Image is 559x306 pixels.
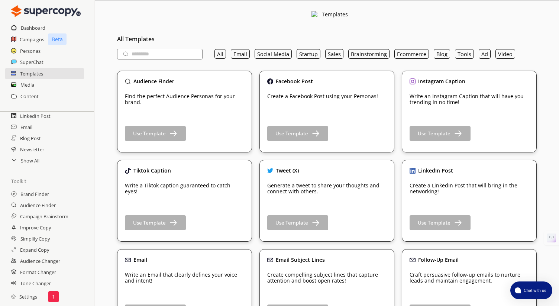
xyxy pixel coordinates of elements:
[275,219,308,226] b: Use Template
[267,183,387,194] p: Generate a tweet to share your thoughts and connect with others.
[133,78,174,85] b: Audience Finder
[20,91,39,102] a: Content
[267,93,378,99] p: Create a Facebook Post using your Personas!
[418,167,453,174] b: LinkedIn Post
[125,272,244,284] p: Write an Email that clearly defines your voice and intent!
[418,219,450,226] b: Use Template
[117,33,537,45] h3: All Templates
[418,256,459,263] b: Follow-Up Email
[20,255,60,267] a: Audience Changer
[21,22,45,33] a: Dashboard
[495,49,515,59] button: Video
[20,189,49,200] a: Brand Finder
[11,294,16,299] img: Close
[311,11,318,18] img: Close
[125,215,186,230] button: Use Template
[410,183,529,194] p: Create a LinkedIn Post that will bring in the networking!
[20,79,34,90] a: Media
[20,222,51,233] a: Improve Copy
[410,257,416,263] img: Close
[267,78,273,84] img: Close
[214,49,226,59] button: All
[410,168,416,174] img: Close
[20,200,56,211] a: Audience Finder
[20,233,50,244] a: Simplify Copy
[20,68,43,79] a: Templates
[410,78,416,84] img: Close
[125,78,131,84] img: Close
[348,49,390,59] button: Brainstorming
[125,168,131,174] img: Close
[418,78,465,85] b: Instagram Caption
[276,167,299,174] b: Tweet (X)
[125,93,244,105] p: Find the perfect Audience Personas for your brand.
[410,126,471,141] button: Use Template
[20,122,32,133] a: Email
[20,110,51,122] a: LinkedIn Post
[275,130,308,137] b: Use Template
[418,130,450,137] b: Use Template
[267,126,328,141] button: Use Template
[267,215,328,230] button: Use Template
[52,294,55,300] p: 1
[20,133,41,144] a: Blog Post
[267,168,273,174] img: Close
[133,219,166,226] b: Use Template
[394,49,429,59] button: Ecommerce
[20,34,44,45] a: Campaigns
[276,256,325,263] b: Email Subject Lines
[20,45,41,57] a: Personas
[410,93,529,105] p: Write an Instagram Caption that will have you trending in no time!
[455,49,474,59] button: Tools
[20,244,49,255] a: Expand Copy
[125,126,186,141] button: Use Template
[133,130,166,137] b: Use Template
[255,49,292,59] button: Social Media
[510,281,552,299] button: atlas-launcher
[231,49,250,59] button: Email
[20,278,51,289] a: Tone Changer
[125,183,244,194] p: Write a Tiktok caption guaranteed to catch eyes!
[276,78,313,85] b: Facebook Post
[20,144,44,155] a: Newsletter
[434,49,450,59] button: Blog
[267,257,273,263] img: Close
[20,267,56,278] a: Format Changer
[133,256,147,263] b: Email
[410,272,529,284] p: Craft persuasive follow-up emails to nurture leads and maintain engagement.
[125,257,131,263] img: Close
[20,211,68,222] a: Campaign Brainstorm
[48,33,67,45] p: Beta
[133,167,171,174] b: Tiktok Caption
[521,287,548,293] span: Chat with us
[479,49,491,59] button: Ad
[325,49,343,59] button: Sales
[267,272,387,284] p: Create compelling subject lines that capture attention and boost open rates!
[322,12,348,19] div: Templates
[297,49,320,59] button: Startup
[20,57,43,68] a: SuperChat
[21,155,39,166] a: Show All
[410,215,471,230] button: Use Template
